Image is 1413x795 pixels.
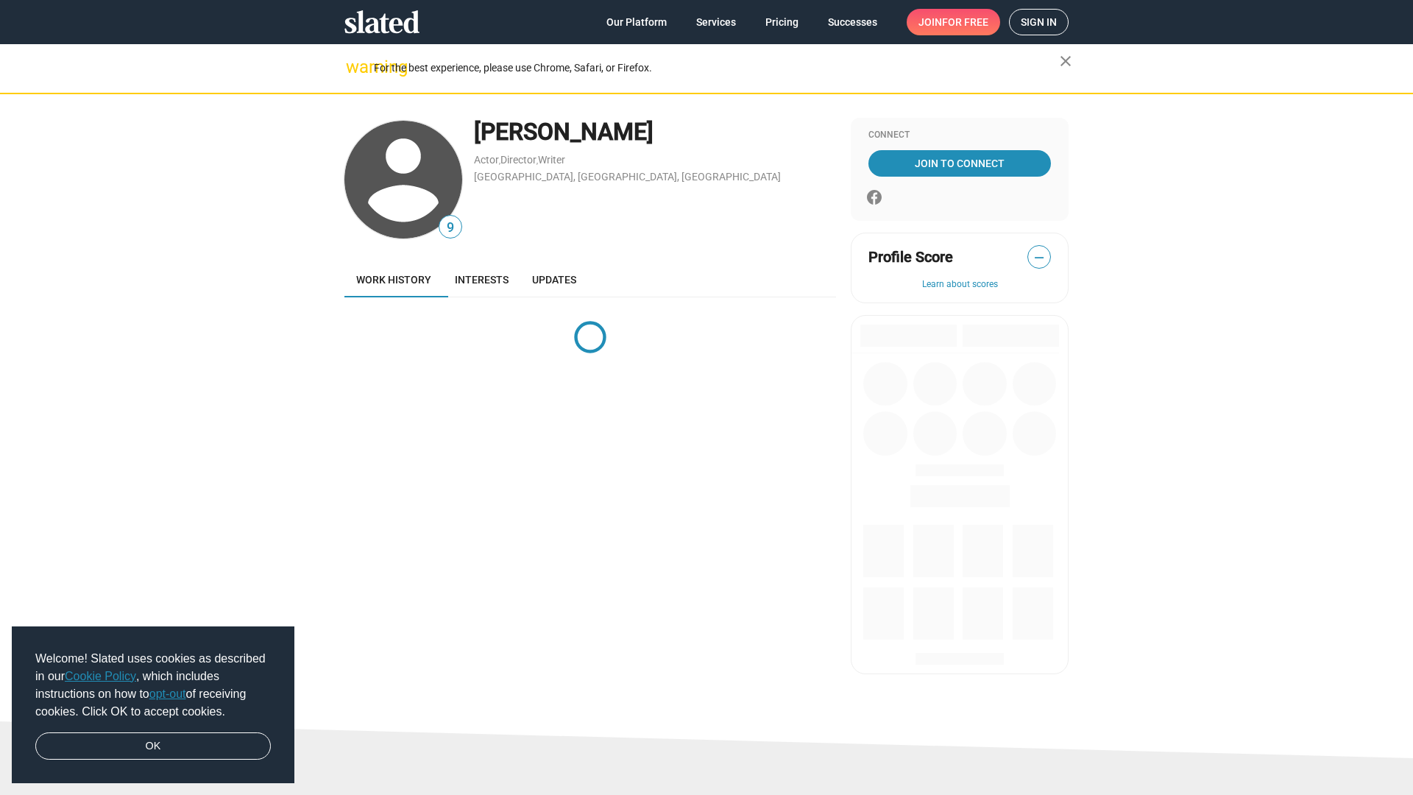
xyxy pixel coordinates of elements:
span: , [536,157,538,165]
span: Updates [532,274,576,286]
span: Our Platform [606,9,667,35]
span: — [1028,248,1050,267]
span: Interests [455,274,509,286]
button: Learn about scores [868,279,1051,291]
div: cookieconsent [12,626,294,784]
span: Pricing [765,9,798,35]
mat-icon: close [1057,52,1074,70]
div: Connect [868,130,1051,141]
a: Joinfor free [907,9,1000,35]
span: , [499,157,500,165]
a: Writer [538,154,565,166]
a: Updates [520,262,588,297]
span: Successes [828,9,877,35]
a: Our Platform [595,9,679,35]
a: Sign in [1009,9,1069,35]
a: Successes [816,9,889,35]
a: Join To Connect [868,150,1051,177]
span: 9 [439,218,461,238]
a: [GEOGRAPHIC_DATA], [GEOGRAPHIC_DATA], [GEOGRAPHIC_DATA] [474,171,781,183]
span: for free [942,9,988,35]
a: Work history [344,262,443,297]
span: Welcome! Slated uses cookies as described in our , which includes instructions on how to of recei... [35,650,271,721]
div: [PERSON_NAME] [474,116,836,148]
span: Join [918,9,988,35]
a: opt-out [149,688,186,700]
mat-icon: warning [346,58,364,76]
span: Work history [356,274,431,286]
span: Join To Connect [871,150,1048,177]
a: Actor [474,154,499,166]
a: Pricing [754,9,810,35]
span: Sign in [1021,10,1057,35]
a: Interests [443,262,520,297]
div: For the best experience, please use Chrome, Safari, or Firefox. [374,58,1060,78]
span: Services [696,9,736,35]
a: Cookie Policy [65,670,136,682]
a: dismiss cookie message [35,732,271,760]
span: Profile Score [868,247,953,267]
a: Director [500,154,536,166]
a: Services [684,9,748,35]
